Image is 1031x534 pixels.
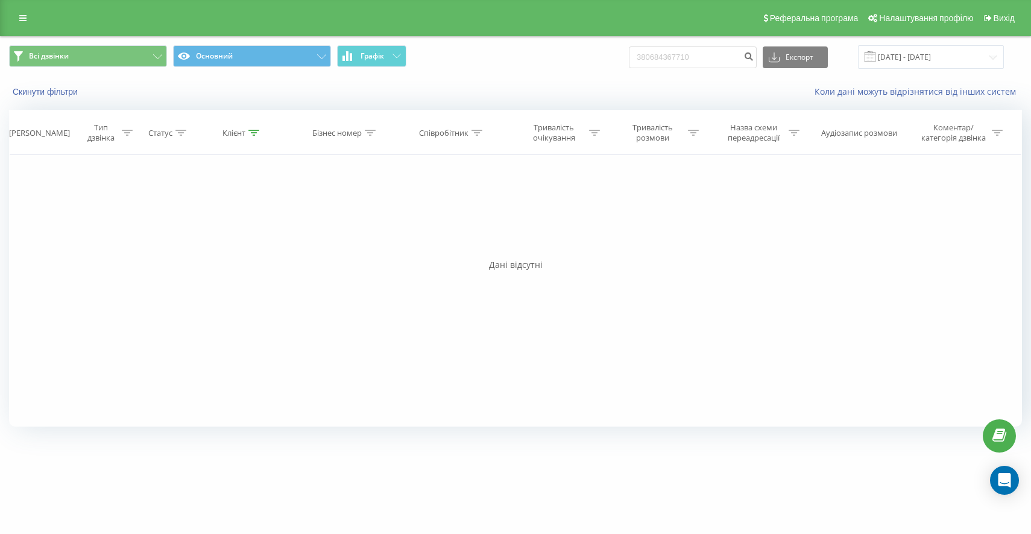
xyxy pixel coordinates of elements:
[173,45,331,67] button: Основний
[222,128,245,138] div: Клієнт
[9,259,1022,271] div: Дані відсутні
[29,51,69,61] span: Всі дзвінки
[419,128,468,138] div: Співробітник
[620,122,685,143] div: Тривалість розмови
[990,466,1019,495] div: Open Intercom Messenger
[9,86,84,97] button: Скинути фільтри
[9,128,70,138] div: [PERSON_NAME]
[522,122,586,143] div: Тривалість очікування
[148,128,172,138] div: Статус
[763,46,828,68] button: Експорт
[629,46,757,68] input: Пошук за номером
[361,52,384,60] span: Графік
[879,13,973,23] span: Налаштування профілю
[770,13,859,23] span: Реферальна програма
[918,122,989,143] div: Коментар/категорія дзвінка
[721,122,786,143] div: Назва схеми переадресації
[821,128,897,138] div: Аудіозапис розмови
[994,13,1015,23] span: Вихід
[337,45,406,67] button: Графік
[312,128,362,138] div: Бізнес номер
[83,122,119,143] div: Тип дзвінка
[9,45,167,67] button: Всі дзвінки
[815,86,1022,97] a: Коли дані можуть відрізнятися вiд інших систем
